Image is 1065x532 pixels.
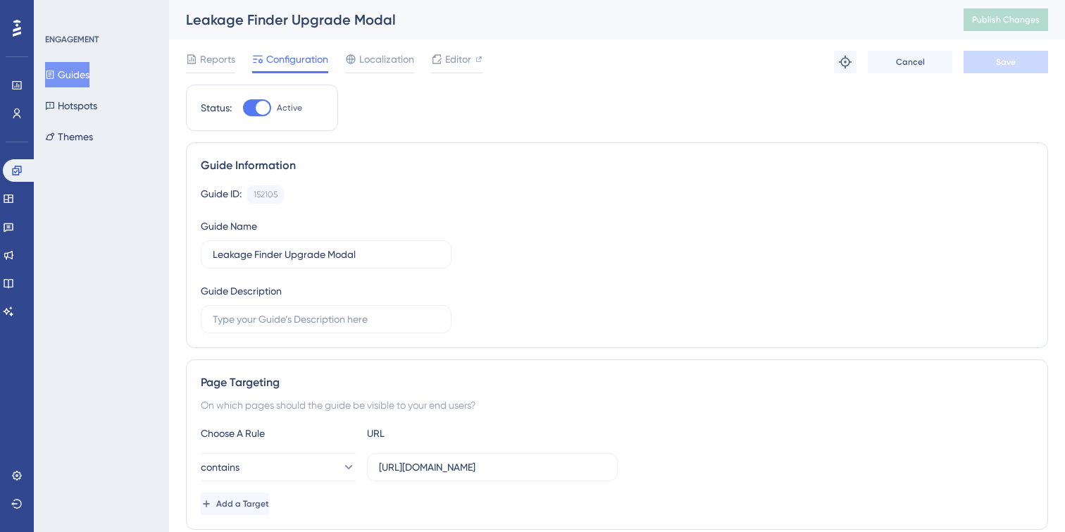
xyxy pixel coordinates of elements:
[201,453,356,481] button: contains
[868,51,952,73] button: Cancel
[277,102,302,113] span: Active
[201,99,232,116] div: Status:
[972,14,1040,25] span: Publish Changes
[201,493,269,515] button: Add a Target
[445,51,471,68] span: Editor
[200,51,235,68] span: Reports
[996,56,1016,68] span: Save
[186,10,928,30] div: Leakage Finder Upgrade Modal
[379,459,606,475] input: yourwebsite.com/path
[45,62,89,87] button: Guides
[201,374,1033,391] div: Page Targeting
[216,498,269,509] span: Add a Target
[254,189,278,200] div: 152105
[45,34,99,45] div: ENGAGEMENT
[201,157,1033,174] div: Guide Information
[45,93,97,118] button: Hotspots
[266,51,328,68] span: Configuration
[964,51,1048,73] button: Save
[213,247,440,262] input: Type your Guide’s Name here
[367,425,522,442] div: URL
[359,51,414,68] span: Localization
[201,425,356,442] div: Choose A Rule
[213,311,440,327] input: Type your Guide’s Description here
[201,283,282,299] div: Guide Description
[45,124,93,149] button: Themes
[201,185,242,204] div: Guide ID:
[964,8,1048,31] button: Publish Changes
[201,459,239,476] span: contains
[896,56,925,68] span: Cancel
[201,218,257,235] div: Guide Name
[201,397,1033,414] div: On which pages should the guide be visible to your end users?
